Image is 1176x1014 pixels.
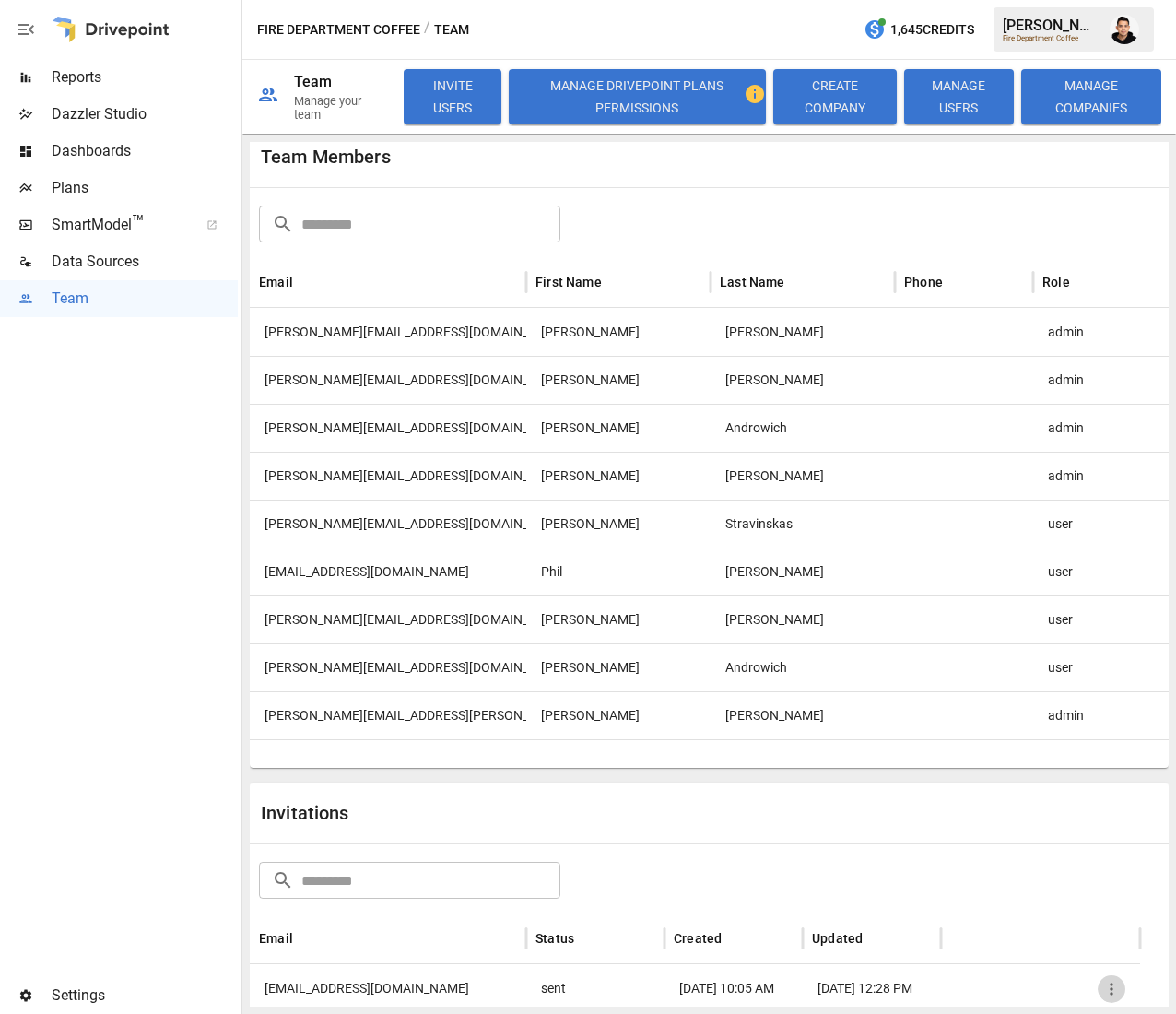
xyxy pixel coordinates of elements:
[787,269,813,295] button: Sort
[711,452,895,500] div: Schneider
[674,931,722,946] div: Created
[856,13,982,47] button: 1,645Credits
[1033,643,1171,691] div: user
[404,69,501,124] button: INVITE USERS
[711,548,895,595] div: Triolo
[711,691,895,739] div: Clark
[250,691,526,739] div: stephanie.clark@firedeptcoffee.com
[295,269,321,295] button: Sort
[259,931,293,946] div: Email
[52,103,238,125] span: Dazzler Studio
[803,964,941,1012] div: 9/11/25 12:28 PM
[52,177,238,199] span: Plans
[294,94,382,122] div: Manage your team
[711,643,895,691] div: Androwich
[711,595,895,643] div: Fahrenwald
[250,548,526,595] div: ptriolo@matthew25.com
[424,18,430,41] div: /
[526,356,711,404] div: Jeff
[720,275,785,289] div: Last Name
[259,275,293,289] div: Email
[904,275,943,289] div: Phone
[604,269,629,295] button: Sort
[1033,356,1171,404] div: admin
[261,802,710,824] div: Invitations
[711,308,895,356] div: Helbig
[250,356,526,404] div: jeff@firedepartcoffee.com
[526,964,664,1012] div: sent
[526,595,711,643] div: Jeff
[1110,15,1139,44] img: Francisco Sanchez
[1003,17,1099,34] div: [PERSON_NAME]
[52,214,186,236] span: SmartModel
[250,500,526,548] div: marie@firedeptcoffee.com
[250,595,526,643] div: jeff@firedeptcoffee.com
[1021,69,1161,124] button: MANAGE COMPANIES
[261,146,710,168] div: Team Members
[250,404,526,452] div: stephanie@firedeptcoffee.com
[294,73,333,90] div: Team
[1033,308,1171,356] div: admin
[904,69,1015,124] button: MANAGE USERS
[295,926,321,951] button: Sort
[526,691,711,739] div: Stephanie
[509,69,765,124] button: Manage Drivepoint Plans Permissions
[52,66,238,88] span: Reports
[711,404,895,452] div: Androwich
[535,931,574,946] div: Status
[945,269,970,295] button: Sort
[890,18,974,41] span: 1,645 Credits
[250,964,526,1012] div: dfriedman@dadco.com
[257,18,420,41] button: Fire Department Coffee
[526,308,711,356] div: Stacey
[1072,269,1098,295] button: Sort
[812,931,863,946] div: Updated
[1099,4,1150,55] button: Francisco Sanchez
[250,643,526,691] div: stephanie.androwich@gmail.com
[52,251,238,273] span: Data Sources
[1033,548,1171,595] div: user
[132,211,145,234] span: ™
[52,985,238,1007] span: Settings
[1033,404,1171,452] div: admin
[1003,34,1099,42] div: Fire Department Coffee
[723,926,749,951] button: Sort
[711,500,895,548] div: Stravinskas
[535,275,602,289] div: First Name
[526,452,711,500] div: Luke
[576,926,602,951] button: Sort
[52,140,238,162] span: Dashboards
[1033,452,1171,500] div: admin
[711,356,895,404] div: Fahrenwald
[52,288,238,310] span: Team
[526,643,711,691] div: Stephanie
[250,452,526,500] div: luke@firedeptcoffee.com
[664,964,803,1012] div: 9/11/25 10:05 AM
[526,500,711,548] div: Marie
[773,69,897,124] button: CREATE COMPANY
[1033,595,1171,643] div: user
[1042,275,1070,289] div: Role
[864,926,890,951] button: Sort
[1033,691,1171,739] div: admin
[250,308,526,356] div: stacey@firedeptcoffee.com
[1033,500,1171,548] div: user
[526,404,711,452] div: Stephanie
[526,548,711,595] div: Phil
